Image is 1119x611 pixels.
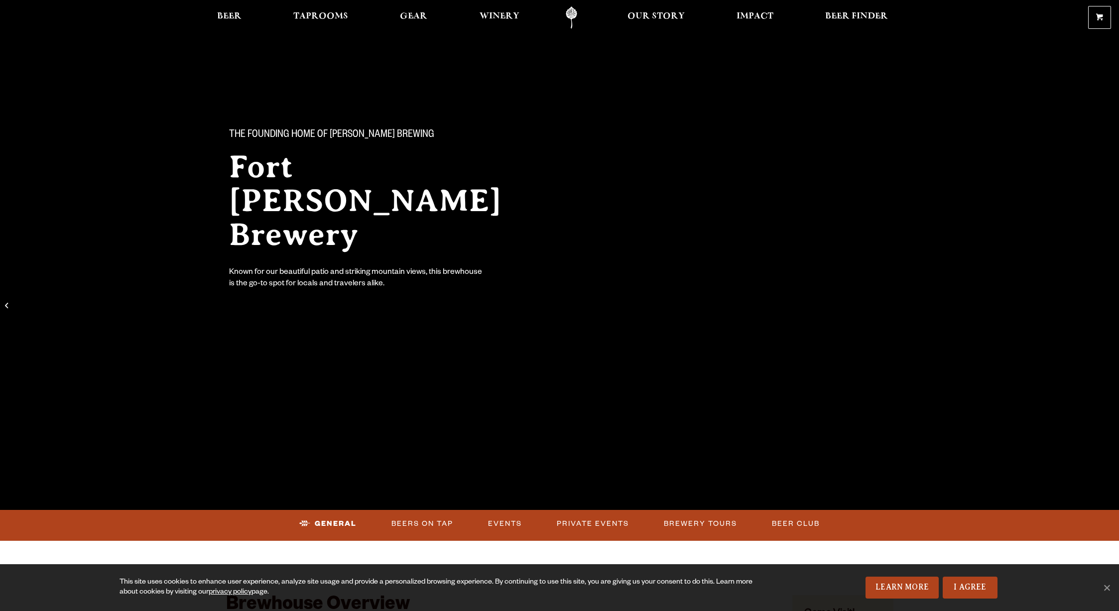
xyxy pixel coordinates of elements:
a: I Agree [943,577,997,599]
a: Events [484,512,526,535]
a: Brewery Tours [660,512,741,535]
span: Gear [400,12,427,20]
a: Gear [393,6,434,29]
h2: Fort [PERSON_NAME] Brewery [229,150,540,251]
span: Beer [217,12,242,20]
span: The Founding Home of [PERSON_NAME] Brewing [229,129,434,142]
a: Beers on Tap [387,512,457,535]
span: Our Story [627,12,685,20]
a: Impact [730,6,780,29]
a: Winery [473,6,526,29]
a: General [295,512,361,535]
span: Winery [480,12,519,20]
span: No [1102,583,1112,593]
a: Taprooms [287,6,355,29]
a: Learn More [866,577,939,599]
div: Known for our beautiful patio and striking mountain views, this brewhouse is the go-to spot for l... [229,267,484,290]
a: Private Events [553,512,633,535]
a: privacy policy [209,589,251,597]
a: Odell Home [553,6,590,29]
a: Beer Finder [819,6,894,29]
span: Taprooms [293,12,348,20]
div: This site uses cookies to enhance user experience, analyze site usage and provide a personalized ... [120,578,761,598]
a: Beer [211,6,248,29]
span: Beer Finder [825,12,888,20]
span: Impact [737,12,773,20]
a: Beer Club [768,512,824,535]
a: Our Story [621,6,691,29]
